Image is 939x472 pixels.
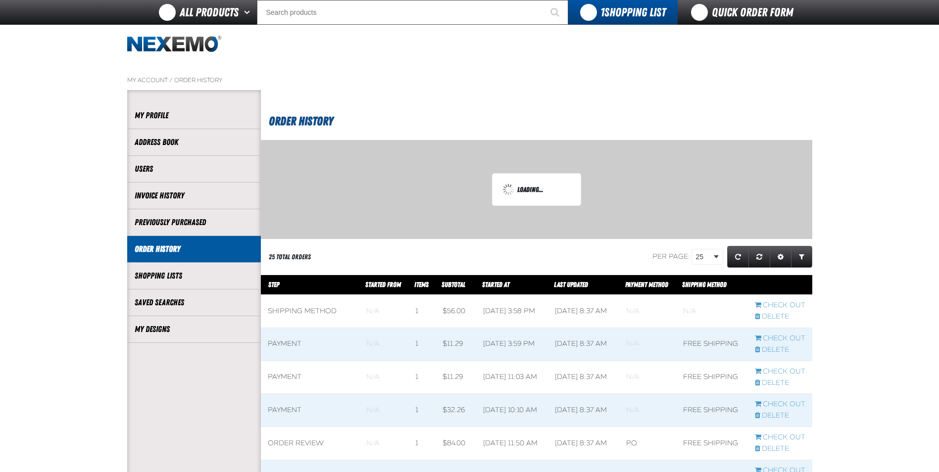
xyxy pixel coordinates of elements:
span: Per page: [652,252,690,261]
td: $84.00 [436,427,476,460]
a: Address Book [135,137,253,148]
a: Home [127,36,221,53]
td: Blank [359,328,409,361]
td: 1 [408,295,436,328]
a: Subtotal [442,281,465,288]
div: Payment [268,406,352,415]
td: Blank [359,361,409,394]
div: Payment [268,339,352,349]
a: Expand or Collapse Grid Settings [770,246,791,268]
td: [DATE] 11:50 AM [476,427,548,460]
span: Shipping Method [682,281,727,288]
a: Order History [174,76,222,84]
nav: Breadcrumbs [127,76,812,84]
div: Payment [268,373,352,382]
td: [DATE] 8:37 AM [548,427,619,460]
td: [DATE] 11:03 AM [476,361,548,394]
a: Continue checkout started from [755,367,805,377]
a: Continue checkout started from [755,334,805,343]
td: $32.26 [436,394,476,427]
a: Delete checkout started from [755,345,805,355]
span: / [169,76,173,84]
td: Free Shipping [676,328,747,361]
td: Blank [619,328,676,361]
span: Order History [269,114,333,128]
div: Shipping Method [268,307,352,316]
div: 25 Total Orders [269,252,311,262]
div: Loading... [502,184,571,195]
td: Blank [619,361,676,394]
td: $11.29 [436,361,476,394]
a: Started At [482,281,509,288]
a: My Profile [135,110,253,121]
a: Continue checkout started from [755,400,805,409]
span: Items [414,281,429,288]
td: Blank [359,427,409,460]
td: P.O. [619,427,676,460]
a: Delete checkout started from [755,444,805,454]
td: Blank [619,394,676,427]
td: Blank [676,295,747,328]
a: Saved Searches [135,297,253,308]
a: Delete checkout started from [755,378,805,388]
div: Order Review [268,439,352,448]
th: Row actions [748,275,812,295]
td: Blank [619,295,676,328]
a: Shopping Lists [135,270,253,282]
a: Payment Method [625,281,668,288]
td: Free Shipping [676,427,747,460]
span: Shopping List [600,5,666,19]
a: Last Updated [554,281,588,288]
a: My Designs [135,324,253,335]
td: Free Shipping [676,361,747,394]
a: Continue checkout started from [755,301,805,310]
a: Continue checkout started from [755,433,805,442]
a: Reset grid action [748,246,770,268]
td: [DATE] 3:58 PM [476,295,548,328]
td: [DATE] 10:10 AM [476,394,548,427]
a: Previously Purchased [135,217,253,228]
a: My Account [127,76,168,84]
strong: 1 [600,5,604,19]
a: Delete checkout started from [755,312,805,322]
td: 1 [408,361,436,394]
img: Nexemo logo [127,36,221,53]
span: All Products [180,3,239,21]
a: Users [135,163,253,175]
a: Invoice History [135,190,253,201]
a: Delete checkout started from [755,411,805,421]
td: 1 [408,328,436,361]
td: [DATE] 3:59 PM [476,328,548,361]
td: [DATE] 8:37 AM [548,295,619,328]
td: [DATE] 8:37 AM [548,328,619,361]
span: Started From [365,281,401,288]
span: 25 [696,252,712,262]
td: [DATE] 8:37 AM [548,361,619,394]
a: Refresh grid action [727,246,749,268]
a: Expand or Collapse Grid Filters [791,246,812,268]
td: Blank [359,394,409,427]
td: 1 [408,394,436,427]
a: Order History [135,243,253,255]
td: $11.29 [436,328,476,361]
td: Blank [359,295,409,328]
td: [DATE] 8:37 AM [548,394,619,427]
td: 1 [408,427,436,460]
span: Step [268,281,279,288]
td: $56.00 [436,295,476,328]
td: Free Shipping [676,394,747,427]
